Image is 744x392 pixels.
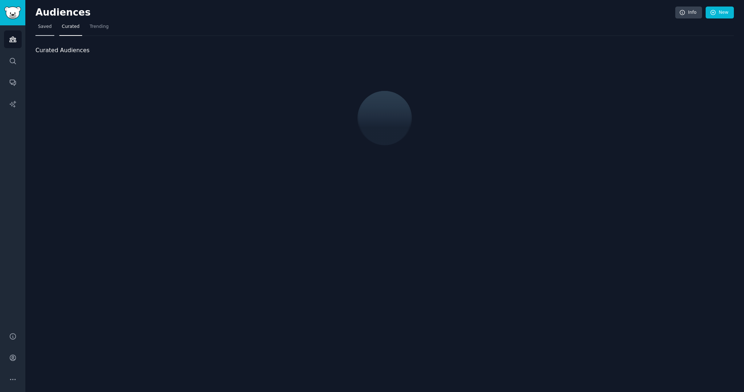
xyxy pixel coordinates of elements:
[90,24,109,30] span: Trending
[38,24,52,30] span: Saved
[35,7,675,18] h2: Audiences
[675,7,702,19] a: Info
[35,46,89,55] span: Curated Audiences
[62,24,80,30] span: Curated
[4,7,21,19] img: GummySearch logo
[59,21,82,36] a: Curated
[35,21,54,36] a: Saved
[87,21,111,36] a: Trending
[706,7,734,19] a: New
